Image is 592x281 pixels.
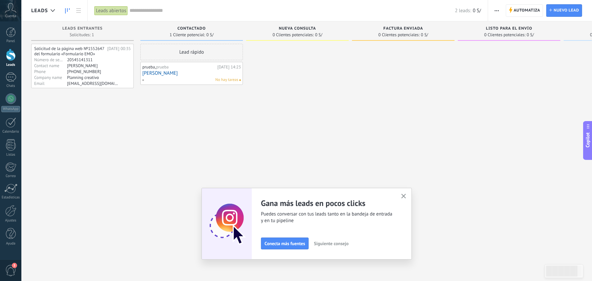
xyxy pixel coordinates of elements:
div: Contactado [144,26,240,32]
div: Ayuda [1,242,20,246]
div: [DATE] 14:23 [217,64,241,70]
span: 0 S/ [473,8,481,14]
div: Email [34,81,67,86]
div: Listas [1,153,20,157]
span: Factura enviada [384,26,423,31]
span: Conecta más fuentes [265,241,305,246]
div: Solicitud de la página web №1552647 del formulario «Formulario EMO» [34,46,105,56]
div: Ajustes [1,218,20,223]
span: No hay tareas [215,77,238,83]
span: 0 S/ [421,33,428,37]
span: 3 [12,263,17,268]
span: Nueva consulta [279,26,316,31]
span: Leads [31,8,48,14]
div: Phone [34,69,67,74]
span: 0 Clientes potenciales: [272,33,314,37]
div: rguzman@planningcreativo.com [67,81,118,86]
div: Leads abiertos [94,6,128,15]
span: 0 Clientes potenciales: [484,33,525,37]
span: 2 leads: [455,8,471,14]
span: Nuevo lead [554,5,579,16]
span: prueba [156,64,169,70]
a: [PERSON_NAME] [142,70,241,76]
div: prueba, [142,64,216,70]
div: Rodolfo Guzman [67,63,118,68]
div: Factura enviada [355,26,451,32]
span: Listo para el envío [486,26,533,31]
div: Planning creativo [67,75,118,80]
span: No hay nada asignado [239,79,241,81]
div: Estadísticas [1,195,20,200]
div: Contact name [34,63,67,68]
span: Siguiente consejo [314,241,348,246]
div: WhatsApp [1,106,20,112]
a: Leads [62,4,73,17]
span: 0 S/ [206,33,214,37]
button: Siguiente consejo [311,239,351,248]
span: 1 Cliente potencial: [170,33,205,37]
span: Automatiza [514,5,540,16]
span: Leads Entrantes [62,26,103,31]
div: Leads [1,63,20,67]
div: Calendario [1,130,20,134]
div: [DATE] 00:35 [107,46,131,56]
button: Más [492,4,502,17]
div: Company name [34,75,67,80]
div: Listo para el envío [461,26,557,32]
span: Contactado [178,26,206,31]
a: Lista [73,4,84,17]
div: Leads Entrantes [35,26,130,32]
span: Cuenta [5,14,16,18]
div: +51948643330 [67,69,118,74]
button: Conecta más fuentes [261,238,309,249]
a: Nuevo lead [546,4,582,17]
span: 0 S/ [527,33,534,37]
div: 20545141311 [67,57,118,62]
span: Copilot [585,133,591,148]
span: 0 S/ [315,33,322,37]
h2: Gana más leads en pocos clicks [261,198,393,208]
div: Lead rápido [140,44,243,60]
a: Automatiza [506,4,543,17]
div: Correo [1,174,20,178]
span: 0 Clientes potenciales: [378,33,419,37]
span: Solicitudes: 1 [70,33,94,37]
div: Chats [1,84,20,88]
div: Número de seguro [34,57,67,62]
div: Panel [1,39,20,43]
span: Puedes conversar con tus leads tanto en la bandeja de entrada y en tu pipeline [261,211,393,224]
div: Nueva consulta [249,26,345,32]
